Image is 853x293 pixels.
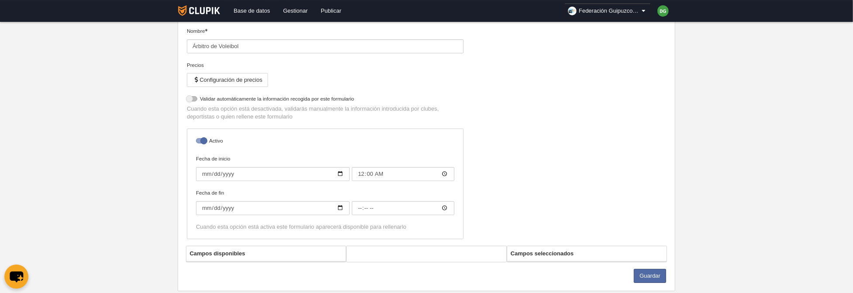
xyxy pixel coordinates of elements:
[187,39,464,53] input: Nombre
[196,189,454,215] label: Fecha de fin
[568,7,577,15] img: Oa9FKPTX8wTZ.30x30.jpg
[352,167,454,181] input: Fecha de inicio
[352,201,454,215] input: Fecha de fin
[187,61,464,69] div: Precios
[196,167,350,181] input: Fecha de inicio
[196,137,454,147] label: Activo
[205,29,208,31] i: Obligatorio
[178,5,220,16] img: Clupik
[564,3,651,18] a: Federación Guipuzcoana de Voleibol
[187,105,464,121] p: Cuando esta opción está desactivada, validarás manualmente la información introducida por clubes,...
[507,246,667,262] th: Campos seleccionados
[187,27,464,53] label: Nombre
[4,265,28,289] button: chat-button
[657,5,669,17] img: c2l6ZT0zMHgzMCZmcz05JnRleHQ9REcmYmc9NDNhMDQ3.png
[187,73,268,87] button: Configuración de precios
[187,95,464,105] label: Validar automáticamente la información recogida por este formulario
[579,7,640,15] span: Federación Guipuzcoana de Voleibol
[634,269,666,283] button: Guardar
[196,155,454,181] label: Fecha de inicio
[196,201,350,215] input: Fecha de fin
[186,246,346,262] th: Campos disponibles
[196,223,454,231] div: Cuando esta opción está activa este formulario aparecerá disponible para rellenarlo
